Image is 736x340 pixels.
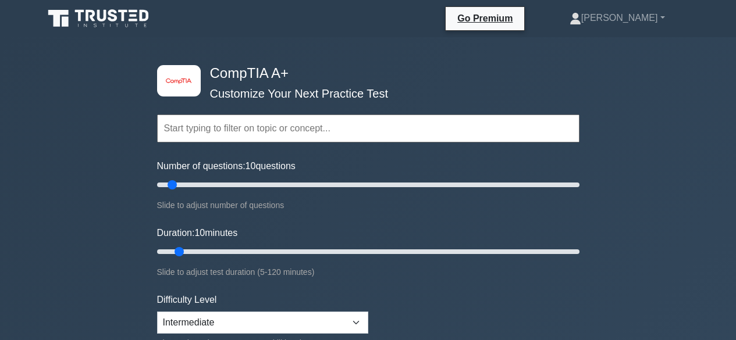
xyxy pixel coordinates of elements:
[246,161,256,171] span: 10
[157,114,579,142] input: Start typing to filter on topic or concept...
[194,228,205,238] span: 10
[157,265,579,279] div: Slide to adjust test duration (5-120 minutes)
[157,198,579,212] div: Slide to adjust number of questions
[542,6,693,30] a: [PERSON_NAME]
[205,65,522,82] h4: CompTIA A+
[157,159,296,173] label: Number of questions: questions
[157,293,217,307] label: Difficulty Level
[450,11,520,26] a: Go Premium
[157,226,238,240] label: Duration: minutes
